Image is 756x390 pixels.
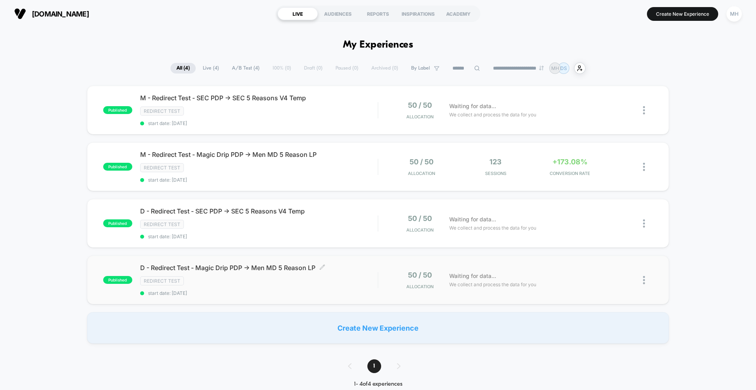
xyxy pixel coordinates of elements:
span: D - Redirect Test - Magic Drip PDP -> Men MD 5 Reason LP [140,264,378,272]
span: Redirect Test [140,163,184,172]
span: D - Redirect Test - SEC PDP -> SEC 5 Reasons V4 Temp [140,207,378,215]
div: Create New Experience [87,312,669,344]
img: close [643,163,645,171]
span: +173.08% [552,158,587,166]
span: published [103,219,132,227]
h1: My Experiences [343,39,413,51]
input: Volume [329,203,352,210]
div: ACADEMY [438,7,478,20]
span: Waiting for data... [449,272,496,280]
button: [DOMAIN_NAME] [12,7,91,20]
div: REPORTS [358,7,398,20]
span: Allocation [406,227,434,233]
span: Sessions [461,171,531,176]
img: close [643,106,645,114]
span: start date: [DATE] [140,290,378,296]
span: Live ( 4 ) [197,63,225,74]
span: We collect and process the data for you [449,224,536,232]
span: 50 / 50 [409,158,434,166]
span: By Label [411,65,430,71]
button: Play, NEW DEMO 2025-VEED.mp4 [183,99,202,118]
span: A/B Test ( 4 ) [226,63,265,74]
span: All ( 4 ) [170,63,196,74]
img: close [643,219,645,228]
span: Allocation [406,284,434,289]
span: Allocation [406,114,434,120]
input: Seek [6,189,381,197]
div: MH [726,6,742,22]
span: start date: [DATE] [140,120,378,126]
span: CONVERSION RATE [535,171,605,176]
span: 50 / 50 [408,101,432,109]
span: 123 [489,158,502,166]
span: published [103,163,132,171]
span: Redirect Test [140,276,184,285]
span: Waiting for data... [449,215,496,224]
img: end [539,66,544,70]
span: Redirect Test [140,107,184,116]
p: DS [560,65,567,71]
span: [DOMAIN_NAME] [32,10,89,18]
span: Redirect Test [140,220,184,229]
span: 50 / 50 [408,214,432,223]
span: start date: [DATE] [140,177,378,183]
div: Duration [293,202,313,211]
p: MH [551,65,559,71]
span: 1 [367,359,381,373]
span: M - Redirect Test - Magic Drip PDP -> Men MD 5 Reason LP [140,151,378,158]
div: INSPIRATIONS [398,7,438,20]
img: close [643,276,645,284]
span: We collect and process the data for you [449,281,536,288]
button: Create New Experience [647,7,718,21]
button: Play, NEW DEMO 2025-VEED.mp4 [4,200,17,213]
div: Current time [273,202,291,211]
span: We collect and process the data for you [449,111,536,118]
span: M - Redirect Test - SEC PDP -> SEC 5 Reasons V4 Temp [140,94,378,102]
span: published [103,276,132,284]
button: MH [724,6,744,22]
div: AUDIENCES [318,7,358,20]
div: LIVE [278,7,318,20]
span: 50 / 50 [408,271,432,279]
span: published [103,106,132,114]
img: Visually logo [14,8,26,20]
span: Allocation [408,171,435,176]
div: 1 - 4 of 4 experiences [340,381,416,388]
span: start date: [DATE] [140,234,378,239]
span: Waiting for data... [449,102,496,110]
